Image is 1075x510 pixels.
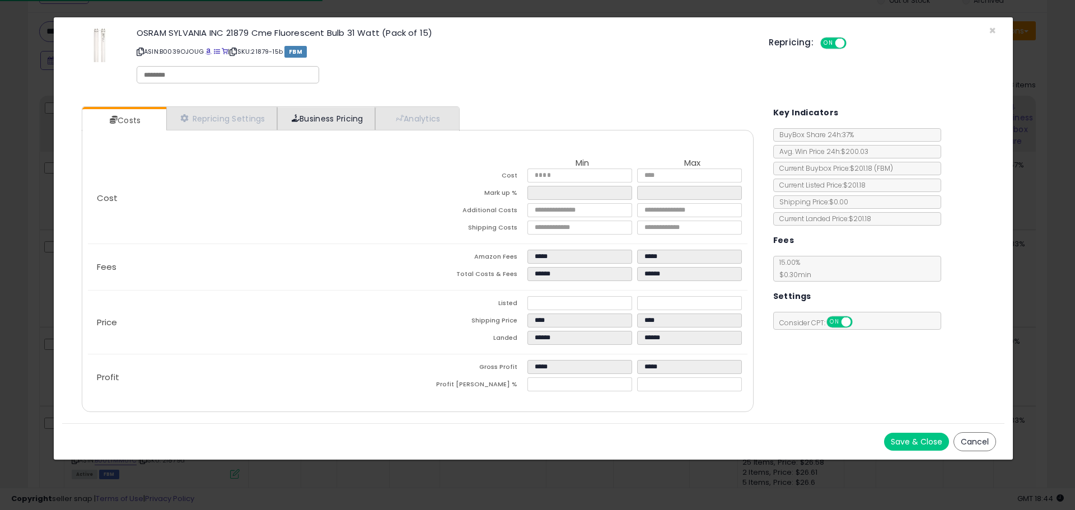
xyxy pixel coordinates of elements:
[774,214,871,223] span: Current Landed Price: $201.18
[874,163,893,173] span: ( FBM )
[850,163,893,173] span: $201.18
[418,377,527,395] td: Profit [PERSON_NAME] %
[214,47,220,56] a: All offer listings
[418,314,527,331] td: Shipping Price
[222,47,228,56] a: Your listing only
[418,186,527,203] td: Mark up %
[88,194,418,203] p: Cost
[83,29,116,62] img: 11kGL0wkRZL._SL60_.jpg
[774,270,811,279] span: $0.30 min
[850,317,868,327] span: OFF
[774,147,868,156] span: Avg. Win Price 24h: $200.03
[773,233,794,247] h5: Fees
[527,158,637,169] th: Min
[205,47,212,56] a: BuyBox page
[774,197,848,207] span: Shipping Price: $0.00
[774,130,854,139] span: BuyBox Share 24h: 37%
[954,432,996,451] button: Cancel
[284,46,307,58] span: FBM
[88,373,418,382] p: Profit
[88,263,418,272] p: Fees
[774,163,893,173] span: Current Buybox Price:
[82,109,165,132] a: Costs
[88,318,418,327] p: Price
[828,317,842,327] span: ON
[637,158,747,169] th: Max
[418,203,527,221] td: Additional Costs
[845,39,863,48] span: OFF
[774,180,866,190] span: Current Listed Price: $201.18
[418,267,527,284] td: Total Costs & Fees
[773,289,811,303] h5: Settings
[166,107,277,130] a: Repricing Settings
[418,296,527,314] td: Listed
[277,107,375,130] a: Business Pricing
[418,169,527,186] td: Cost
[137,29,752,37] h3: OSRAM SYLVANIA INC 21879 Cme Fluorescent Bulb 31 Watt (Pack of 15)
[375,107,458,130] a: Analytics
[821,39,835,48] span: ON
[137,43,752,60] p: ASIN: B0039OJOUG | SKU: 21879-15b
[418,331,527,348] td: Landed
[418,360,527,377] td: Gross Profit
[773,106,839,120] h5: Key Indicators
[418,221,527,238] td: Shipping Costs
[884,433,949,451] button: Save & Close
[769,38,814,47] h5: Repricing:
[418,250,527,267] td: Amazon Fees
[774,258,811,279] span: 15.00 %
[774,318,867,327] span: Consider CPT:
[989,22,996,39] span: ×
